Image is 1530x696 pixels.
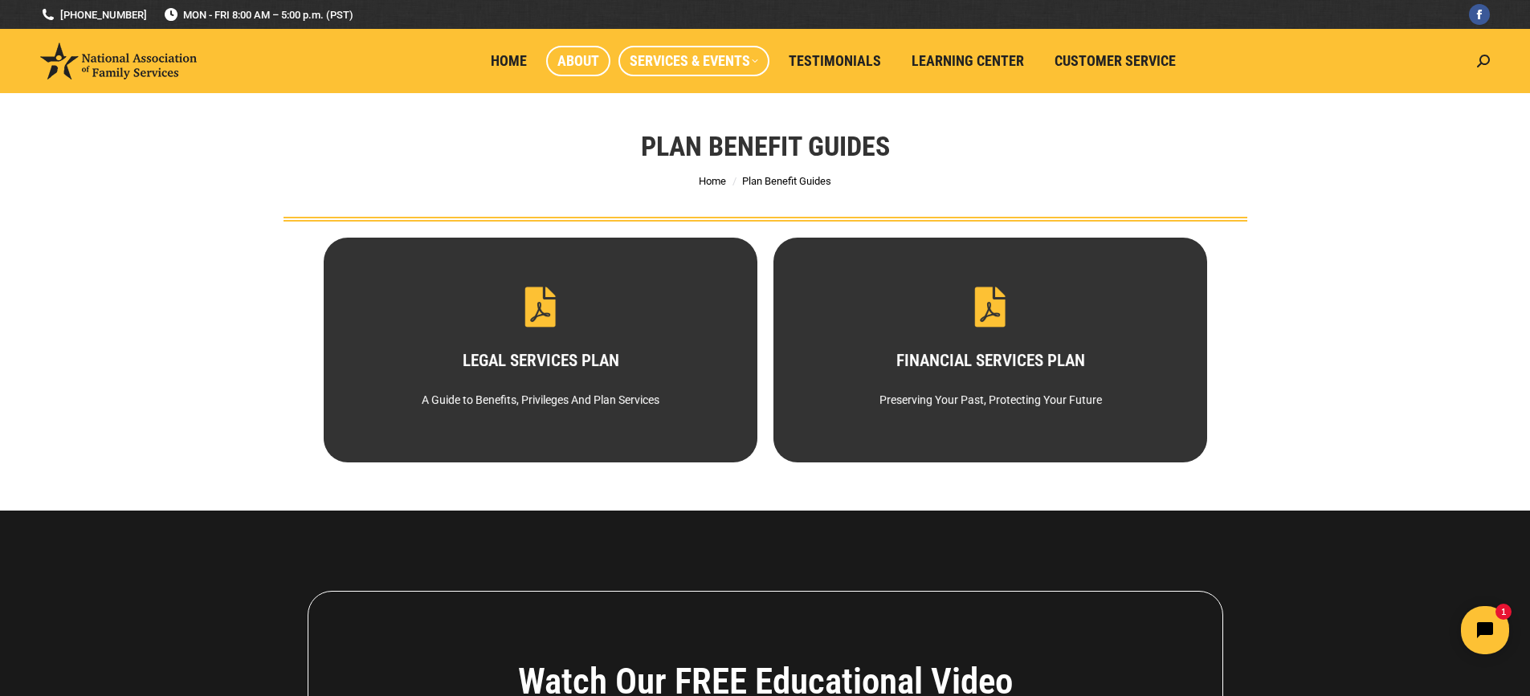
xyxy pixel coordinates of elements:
h3: LEGAL SERVICES PLAN [351,352,728,369]
div: Preserving Your Past, Protecting Your Future [801,385,1178,414]
a: About [546,46,610,76]
span: About [557,52,599,70]
img: National Association of Family Services [40,43,197,79]
a: Home [699,175,726,187]
span: Customer Service [1055,52,1176,70]
a: Testimonials [777,46,892,76]
span: Services & Events [630,52,758,70]
a: Learning Center [900,46,1035,76]
span: Home [491,52,527,70]
div: A Guide to Benefits, Privileges And Plan Services [351,385,728,414]
a: Home [479,46,538,76]
iframe: Tidio Chat [1246,592,1523,668]
a: Facebook page opens in new window [1469,4,1490,25]
h3: FINANCIAL SERVICES PLAN [801,352,1178,369]
span: Learning Center [912,52,1024,70]
span: Plan Benefit Guides [742,175,831,187]
a: [PHONE_NUMBER] [40,7,147,22]
a: Customer Service [1043,46,1187,76]
span: MON - FRI 8:00 AM – 5:00 p.m. (PST) [163,7,353,22]
h1: Plan Benefit Guides [641,128,890,164]
span: Testimonials [789,52,881,70]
